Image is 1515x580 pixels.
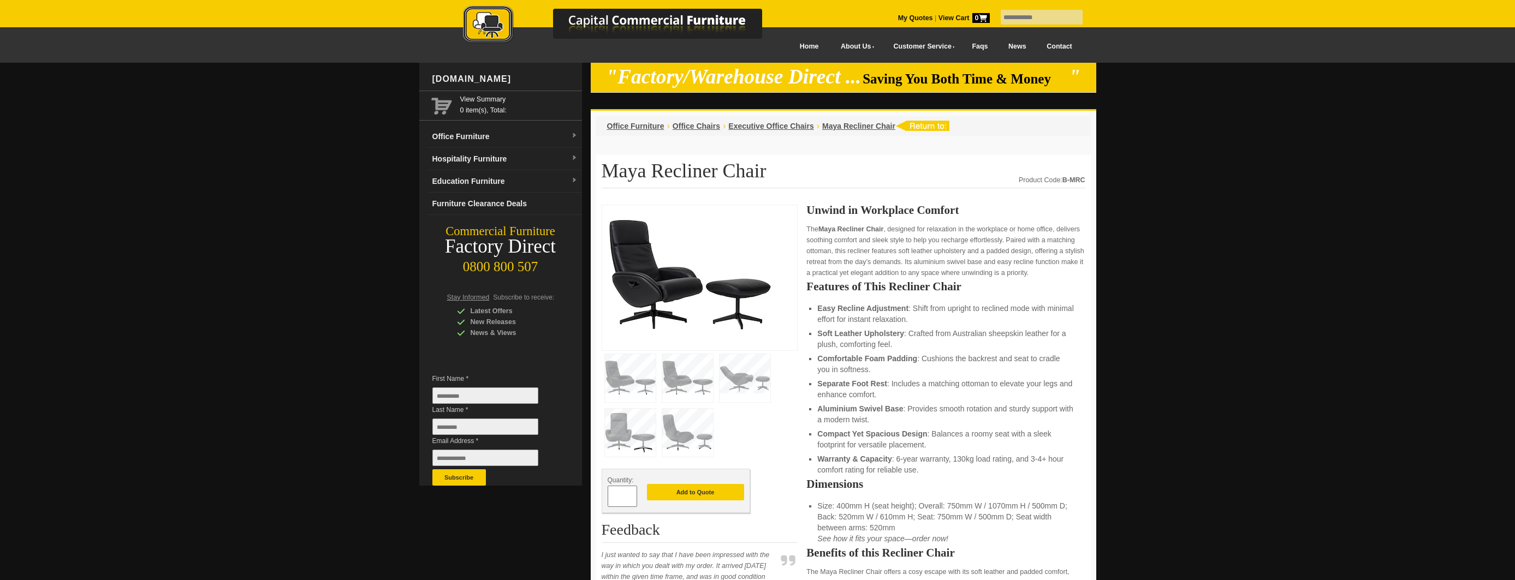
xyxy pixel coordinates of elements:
[817,404,903,413] strong: Aluminium Swivel Base
[457,306,561,316] div: Latest Offers
[817,403,1074,425] li: : Provides smooth rotation and sturdy support with a modern twist.
[432,435,555,446] span: Email Address *
[817,304,908,313] strong: Easy Recline Adjustment
[428,148,582,170] a: Hospitality Furnituredropdown
[571,133,578,139] img: dropdown
[419,224,582,239] div: Commercial Furniture
[829,34,881,59] a: About Us
[806,479,1085,489] h2: Dimensions
[817,353,1074,375] li: : Cushions the backrest and seat to cradle you in softness.
[817,500,1074,544] li: Size: 400mm H (seat height); Overall: 750mm W / 1070mm H / 500mm D; Back: 520mm W / 610mm H; Seat...
[895,121,949,131] img: return to
[428,193,582,215] a: Furniture Clearance Deals
[938,14,990,22] strong: View Cart
[817,329,904,338] strong: Soft Leather Upholstery
[822,122,895,130] a: Maya Recliner Chair
[602,160,1085,188] h1: Maya Recliner Chair
[723,121,726,131] li: ›
[806,205,1085,216] h2: Unwind in Workplace Comfort
[428,63,582,95] div: [DOMAIN_NAME]
[673,122,720,130] a: Office Chairs
[817,121,819,131] li: ›
[806,547,1085,558] h2: Benefits of this Recliner Chair
[460,94,578,105] a: View Summary
[881,34,961,59] a: Customer Service
[817,428,1074,450] li: : Balances a roomy seat with a sleek footprint for versatile placement.
[806,281,1085,292] h2: Features of This Recliner Chair
[608,211,771,342] img: Maya Recliner Chair
[817,328,1074,350] li: : Crafted from Australian sheepskin leather for a plush, comforting feel.
[432,373,555,384] span: First Name *
[817,303,1074,325] li: : Shift from upright to reclined mode with minimal effort for instant relaxation.
[419,254,582,274] div: 0800 800 507
[806,224,1085,278] p: The , designed for relaxation in the workplace or home office, delivers soothing comfort and slee...
[817,534,948,543] em: See how it fits your space—order now!
[432,387,538,404] input: First Name *
[817,453,1074,475] li: : 6-year warranty, 130kg load rating, and 3-4+ hour comfort rating for reliable use.
[898,14,933,22] a: My Quotes
[432,418,538,435] input: Last Name *
[608,476,634,484] span: Quantity:
[817,354,917,363] strong: Comfortable Foam Padding
[607,122,664,130] a: Office Furniture
[457,327,561,338] div: News & Views
[998,34,1036,59] a: News
[962,34,999,59] a: Faqs
[447,294,490,301] span: Stay Informed
[647,484,744,500] button: Add to Quote
[936,14,989,22] a: View Cart0
[571,155,578,162] img: dropdown
[667,121,670,131] li: ›
[1036,34,1082,59] a: Contact
[460,94,578,114] span: 0 item(s), Total:
[1069,65,1080,88] em: "
[972,13,990,23] span: 0
[817,379,887,388] strong: Separate Foot Rest
[1019,175,1085,186] div: Product Code:
[863,71,1067,86] span: Saving You Both Time & Money
[493,294,554,301] span: Subscribe to receive:
[428,125,582,148] a: Office Furnituredropdown
[571,177,578,184] img: dropdown
[428,170,582,193] a: Education Furnituredropdown
[818,225,884,233] strong: Maya Recliner Chair
[602,522,798,543] h2: Feedback
[817,429,927,438] strong: Compact Yet Spacious Design
[432,450,538,466] input: Email Address *
[433,5,815,49] a: Capital Commercial Furniture Logo
[817,378,1074,400] li: : Includes a matching ottoman to elevate your legs and enhance comfort.
[432,404,555,415] span: Last Name *
[1062,176,1085,184] strong: B-MRC
[433,5,815,45] img: Capital Commercial Furniture Logo
[728,122,813,130] a: Executive Office Chairs
[419,239,582,254] div: Factory Direct
[432,469,486,486] button: Subscribe
[817,455,892,463] strong: Warranty & Capacity
[606,65,861,88] em: "Factory/Warehouse Direct ...
[457,316,561,327] div: New Releases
